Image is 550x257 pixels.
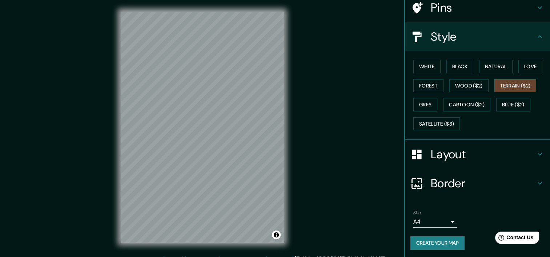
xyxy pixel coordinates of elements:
[479,60,513,73] button: Natural
[413,60,441,73] button: White
[431,176,535,191] h4: Border
[405,22,550,51] div: Style
[121,12,284,243] canvas: Map
[413,117,460,131] button: Satellite ($3)
[518,60,542,73] button: Love
[496,98,530,111] button: Blue ($2)
[410,236,465,250] button: Create your map
[413,98,437,111] button: Grey
[449,79,489,93] button: Wood ($2)
[413,79,443,93] button: Forest
[485,229,542,249] iframe: Help widget launcher
[431,0,535,15] h4: Pins
[443,98,490,111] button: Cartoon ($2)
[431,147,535,162] h4: Layout
[413,216,457,228] div: A4
[446,60,474,73] button: Black
[405,140,550,169] div: Layout
[431,29,535,44] h4: Style
[413,210,421,216] label: Size
[494,79,537,93] button: Terrain ($2)
[405,169,550,198] div: Border
[272,231,281,239] button: Toggle attribution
